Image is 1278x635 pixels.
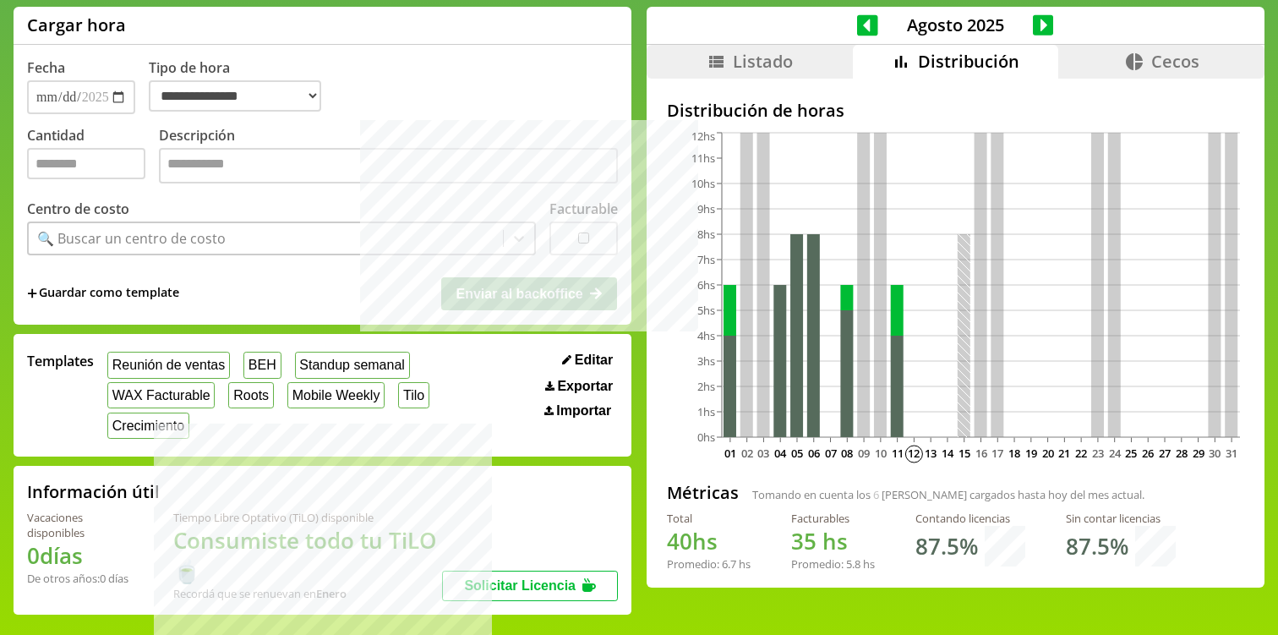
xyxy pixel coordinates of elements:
span: 40 [667,526,692,556]
button: Mobile Weekly [287,382,385,408]
tspan: 11hs [691,151,715,166]
text: 11 [891,446,903,461]
text: 19 [1025,446,1037,461]
span: + [27,284,37,303]
button: Standup semanal [295,352,410,378]
button: BEH [243,352,281,378]
tspan: 1hs [697,404,715,419]
tspan: 2hs [697,379,715,394]
h1: 87.5 % [1066,531,1128,561]
span: 6 [873,487,879,502]
div: Contando licencias [915,511,1025,526]
tspan: 9hs [697,201,715,216]
h1: hs [667,526,751,556]
label: Facturable [549,200,618,218]
span: Listado [733,50,793,73]
span: 6.7 [722,556,736,572]
button: Roots [228,382,273,408]
button: Reunión de ventas [107,352,230,378]
tspan: 4hs [697,328,715,343]
tspan: 10hs [691,176,715,191]
h2: Información útil [27,480,160,503]
div: Facturables [791,511,875,526]
div: Recordá que se renuevan en [173,586,443,601]
text: 30 [1209,446,1221,461]
text: 27 [1159,446,1171,461]
span: 5.8 [846,556,860,572]
text: 26 [1142,446,1154,461]
text: 06 [808,446,820,461]
text: 25 [1125,446,1137,461]
div: Tiempo Libre Optativo (TiLO) disponible [173,510,443,525]
text: 20 [1041,446,1053,461]
text: 18 [1008,446,1020,461]
span: Tomando en cuenta los [PERSON_NAME] cargados hasta hoy del mes actual. [752,487,1144,502]
text: 24 [1108,446,1121,461]
span: Templates [27,352,94,370]
tspan: 7hs [697,252,715,267]
label: Centro de costo [27,200,129,218]
label: Tipo de hora [149,58,335,114]
input: Cantidad [27,148,145,179]
span: Exportar [557,379,613,394]
text: 03 [757,446,769,461]
tspan: 0hs [697,430,715,445]
button: Tilo [398,382,429,408]
tspan: 8hs [697,227,715,242]
span: Cecos [1151,50,1199,73]
h1: hs [791,526,875,556]
text: 13 [925,446,937,461]
span: 35 [791,526,816,556]
text: 16 [975,446,986,461]
h2: Métricas [667,481,739,504]
label: Cantidad [27,126,159,188]
div: Promedio: hs [791,556,875,572]
b: Enero [316,586,347,601]
text: 21 [1058,446,1070,461]
button: WAX Facturable [107,382,215,408]
div: Total [667,511,751,526]
text: 23 [1092,446,1104,461]
textarea: Descripción [159,148,618,183]
button: Exportar [540,378,618,395]
button: Editar [557,352,618,369]
span: Solicitar Licencia [464,578,576,593]
h1: Cargar hora [27,14,126,36]
text: 17 [991,446,1003,461]
div: Vacaciones disponibles [27,510,133,540]
text: 09 [858,446,870,461]
h1: 0 días [27,540,133,571]
button: Solicitar Licencia [442,571,618,601]
text: 28 [1176,446,1188,461]
tspan: 3hs [697,353,715,369]
h1: Consumiste todo tu TiLO 🍵 [173,525,443,586]
text: 01 [724,446,736,461]
span: Editar [575,353,613,368]
text: 12 [908,446,920,461]
text: 22 [1075,446,1087,461]
text: 02 [740,446,752,461]
div: 🔍 Buscar un centro de costo [37,229,226,248]
h1: 87.5 % [915,531,978,561]
div: Sin contar licencias [1066,511,1176,526]
tspan: 5hs [697,303,715,318]
div: Promedio: hs [667,556,751,572]
tspan: 12hs [691,129,715,144]
span: Distribución [918,50,1019,73]
text: 08 [841,446,853,461]
button: Crecimiento [107,413,189,439]
text: 31 [1226,446,1237,461]
text: 10 [875,446,887,461]
label: Fecha [27,58,65,77]
text: 15 [958,446,970,461]
span: +Guardar como template [27,284,179,303]
text: 05 [791,446,803,461]
div: De otros años: 0 días [27,571,133,586]
text: 04 [774,446,787,461]
text: 14 [942,446,954,461]
select: Tipo de hora [149,80,321,112]
span: Importar [556,403,611,419]
h2: Distribución de horas [667,99,1244,122]
text: 07 [824,446,836,461]
text: 29 [1192,446,1204,461]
